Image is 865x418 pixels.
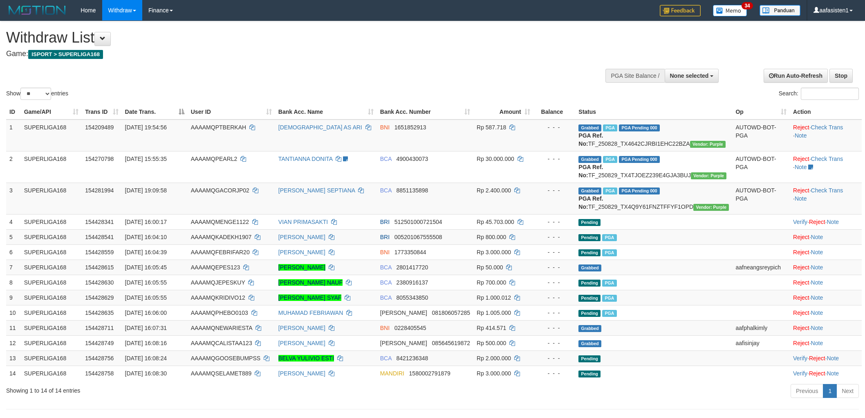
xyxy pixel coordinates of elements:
a: [PERSON_NAME] [278,249,325,255]
span: BCA [380,279,392,286]
div: - - - [537,218,572,226]
td: · [790,320,862,335]
th: Date Trans.: activate to sort column descending [122,104,188,120]
span: 154428341 [85,219,114,225]
td: 4 [6,214,21,229]
a: [PERSON_NAME] [278,234,325,240]
td: AUTOWD-BOT-PGA [732,151,790,183]
span: 154428541 [85,234,114,240]
td: · [790,275,862,290]
span: Copy 8851135898 to clipboard [396,187,428,194]
td: · · [790,366,862,381]
span: Copy 085645619872 to clipboard [432,340,470,346]
span: Marked by aafsengchandara [602,234,616,241]
td: 7 [6,260,21,275]
span: Copy 005201067555508 to clipboard [394,234,442,240]
img: Button%20Memo.svg [713,5,747,16]
span: 154428758 [85,370,114,377]
a: Verify [793,355,807,362]
td: aafisinjay [732,335,790,350]
span: AAAAMQGACORJP02 [191,187,249,194]
th: Op: activate to sort column ascending [732,104,790,120]
span: Pending [578,310,601,317]
span: AAAAMQPHEBO0103 [191,310,248,316]
td: SUPERLIGA168 [21,275,82,290]
span: [DATE] 15:55:35 [125,156,167,162]
span: Copy 1651852913 to clipboard [394,124,426,131]
span: [DATE] 16:05:55 [125,294,167,301]
span: Marked by aafsoycanthlai [602,249,616,256]
a: Reject [793,156,809,162]
span: [DATE] 16:07:31 [125,325,167,331]
a: Next [836,384,859,398]
td: 1 [6,120,21,151]
a: Note [811,340,823,346]
b: PGA Ref. No: [578,164,603,178]
span: None selected [670,72,709,79]
img: Feedback.jpg [660,5,701,16]
td: aafneangsreypich [732,260,790,275]
span: 154428629 [85,294,114,301]
span: BNI [380,124,390,131]
a: Reject [793,249,809,255]
a: TANTIANNA DONITA [278,156,333,162]
th: Bank Acc. Name: activate to sort column ascending [275,104,377,120]
span: Grabbed [578,124,601,131]
a: Note [811,325,823,331]
td: · · [790,151,862,183]
td: · [790,244,862,260]
span: [DATE] 16:04:39 [125,249,167,255]
span: [DATE] 16:05:55 [125,279,167,286]
span: Vendor URL: https://trx4.1velocity.biz [691,172,726,179]
td: SUPERLIGA168 [21,244,82,260]
img: panduan.png [760,5,800,16]
td: · [790,229,862,244]
div: - - - [537,248,572,256]
div: Showing 1 to 14 of 14 entries [6,383,354,395]
a: [PERSON_NAME] [278,370,325,377]
span: AAAAMQSELAMET889 [191,370,252,377]
a: [PERSON_NAME] NAUF [278,279,343,286]
span: Vendor URL: https://trx4.1velocity.biz [693,204,729,211]
span: [DATE] 16:08:24 [125,355,167,362]
td: TF_250829_TX4Q9Y61FNZTFFYF1OPD [575,183,732,214]
td: 5 [6,229,21,244]
a: Note [811,249,823,255]
a: Note [811,234,823,240]
img: MOTION_logo.png [6,4,68,16]
td: 8 [6,275,21,290]
div: - - - [537,294,572,302]
th: Amount: activate to sort column ascending [473,104,533,120]
div: - - - [537,369,572,377]
a: Check Trans [811,156,843,162]
span: Pending [578,355,601,362]
span: [DATE] 19:09:58 [125,187,167,194]
a: Reject [793,325,809,331]
a: Note [827,219,839,225]
span: Marked by aafsengchandara [602,310,616,317]
span: Copy 4900430073 to clipboard [396,156,428,162]
span: 154209489 [85,124,114,131]
th: User ID: activate to sort column ascending [188,104,275,120]
td: AUTOWD-BOT-PGA [732,183,790,214]
span: BCA [380,156,392,162]
span: Marked by aafnonsreyleab [603,188,617,194]
th: Game/API: activate to sort column ascending [21,104,82,120]
span: Copy 8421236348 to clipboard [396,355,428,362]
a: Note [811,264,823,271]
td: SUPERLIGA168 [21,305,82,320]
span: [DATE] 16:05:45 [125,264,167,271]
span: BNI [380,325,390,331]
span: [DATE] 19:54:56 [125,124,167,131]
span: Grabbed [578,188,601,194]
span: 154428711 [85,325,114,331]
td: · [790,260,862,275]
a: Note [795,132,807,139]
span: Pending [578,280,601,287]
a: Reject [793,310,809,316]
span: Copy 512501000721504 to clipboard [394,219,442,225]
div: - - - [537,123,572,131]
select: Showentries [20,88,51,100]
td: SUPERLIGA168 [21,335,82,350]
h1: Withdraw List [6,29,569,46]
